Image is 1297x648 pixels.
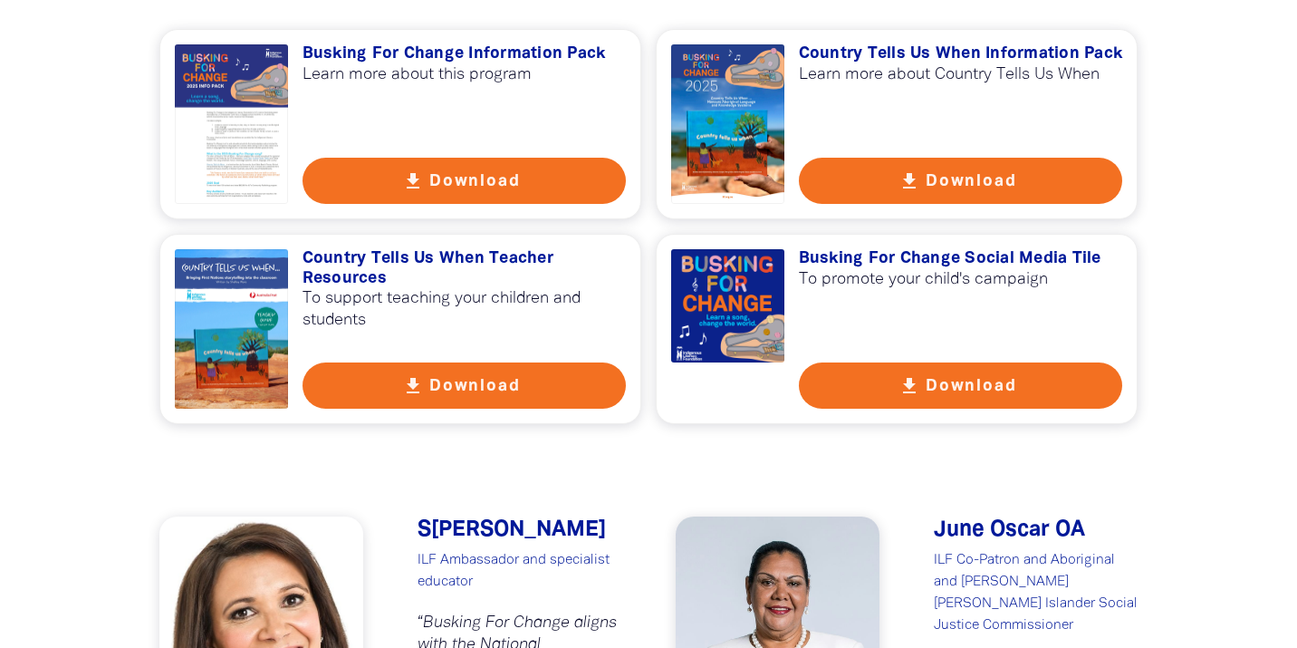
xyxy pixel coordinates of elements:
[898,375,920,397] i: get_app
[402,375,424,397] i: get_app
[799,44,1123,64] h3: Country Tells Us When Information Pack
[898,170,920,192] i: get_app
[418,549,621,593] p: ILF Ambassador and specialist educator
[303,363,627,409] button: get_app Download
[934,549,1138,636] p: ILF Co-Patron and Aboriginal and [PERSON_NAME] [PERSON_NAME] Islander Social Justice Commissioner
[303,158,627,204] button: get_app Download
[418,520,606,540] span: S﻿[PERSON_NAME]
[303,249,627,288] h3: Country Tells Us When Teacher Resources
[799,249,1123,269] h3: Busking For Change Social Media Tile
[799,158,1123,204] button: get_app Download
[799,363,1123,409] button: get_app Download
[934,520,1085,540] span: June Oscar OA
[402,170,424,192] i: get_app
[303,44,627,64] h3: Busking For Change Information Pack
